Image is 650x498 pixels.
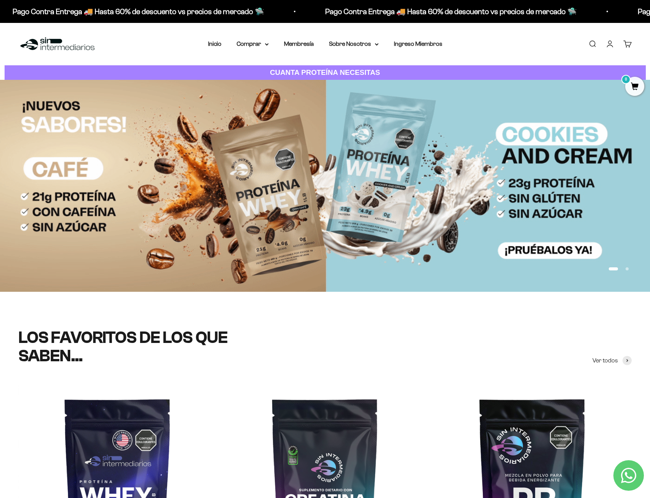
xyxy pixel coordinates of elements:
[329,39,379,49] summary: Sobre Nosotros
[208,40,221,47] a: Inicio
[592,356,632,365] a: Ver todos
[270,68,380,76] strong: CUANTA PROTEÍNA NECESITAS
[18,328,227,365] split-lines: LOS FAVORITOS DE LOS QUE SABEN...
[284,40,314,47] a: Membresía
[621,75,631,84] mark: 0
[9,5,261,18] p: Pago Contra Entrega 🚚 Hasta 60% de descuento vs precios de mercado 🛸
[625,83,644,91] a: 0
[394,40,442,47] a: Ingreso Miembros
[237,39,269,49] summary: Comprar
[592,356,618,365] span: Ver todos
[5,65,646,80] a: CUANTA PROTEÍNA NECESITAS
[322,5,573,18] p: Pago Contra Entrega 🚚 Hasta 60% de descuento vs precios de mercado 🛸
